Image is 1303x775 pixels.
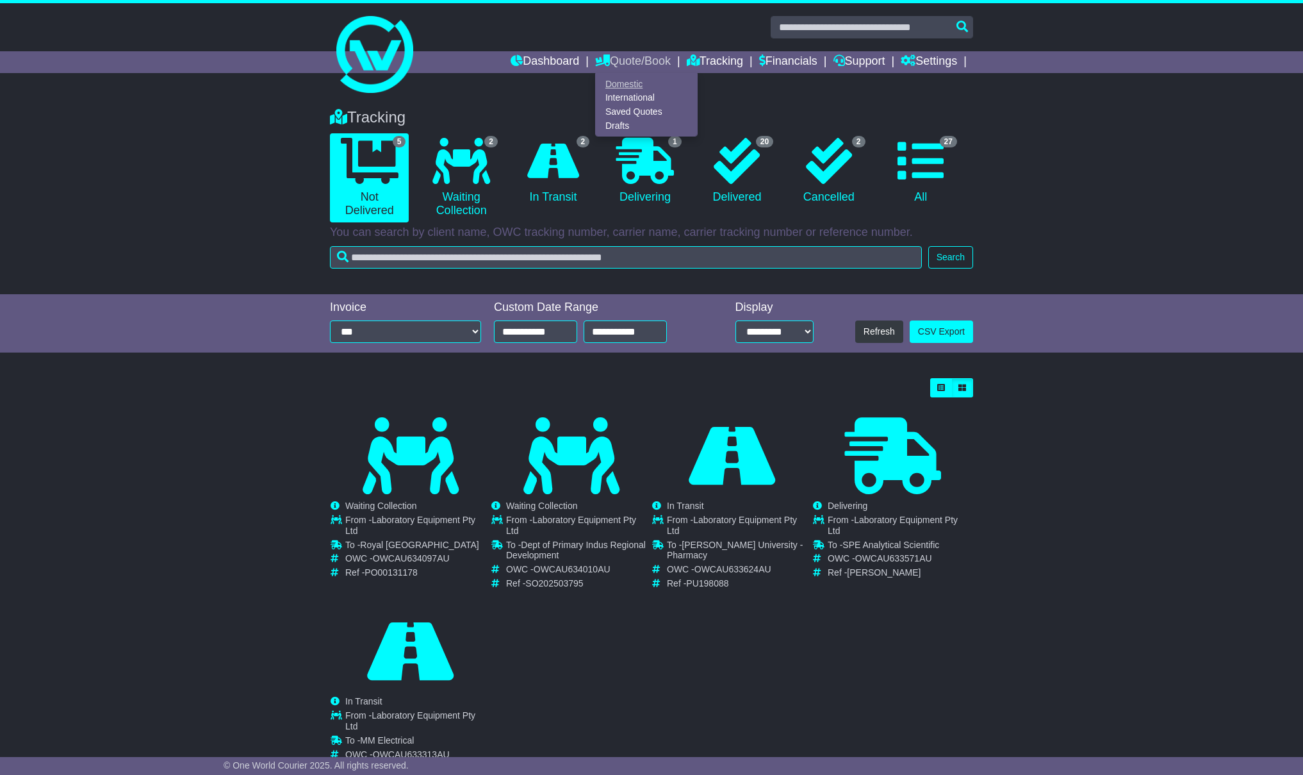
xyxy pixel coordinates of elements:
[928,246,973,269] button: Search
[687,51,743,73] a: Tracking
[345,515,475,536] span: Laboratory Equipment Pty Ltd
[345,696,382,706] span: In Transit
[224,760,409,771] span: © One World Courier 2025. All rights reserved.
[373,553,450,563] span: OWCAU634097AU
[534,564,611,574] span: OWCAU634010AU
[833,51,885,73] a: Support
[881,133,960,209] a: 27 All
[360,540,479,550] span: Royal [GEOGRAPHIC_DATA]
[852,136,865,147] span: 2
[698,133,776,209] a: 20 Delivered
[506,564,651,578] td: OWC -
[506,501,578,511] span: Waiting Collection
[694,564,771,574] span: OWCAU633624AU
[345,553,490,567] td: OWC -
[345,749,490,763] td: OWC -
[577,136,590,147] span: 2
[595,51,671,73] a: Quote/Book
[393,136,406,147] span: 5
[506,540,646,561] span: Dept of Primary Indus Regional Development
[345,515,490,540] td: From -
[595,73,698,137] div: Quote/Book
[828,515,958,536] span: Laboratory Equipment Pty Ltd
[345,567,490,578] td: Ref -
[596,77,697,91] a: Domestic
[667,564,812,578] td: OWC -
[828,515,972,540] td: From -
[596,105,697,119] a: Saved Quotes
[345,735,490,749] td: To -
[686,578,728,588] span: PU198088
[345,710,475,731] span: Laboratory Equipment Pty Ltd
[759,51,817,73] a: Financials
[855,553,932,563] span: OWCAU633571AU
[605,133,684,209] a: 1 Delivering
[511,51,579,73] a: Dashboard
[667,515,797,536] span: Laboratory Equipment Pty Ltd
[668,136,682,147] span: 1
[735,301,814,315] div: Display
[789,133,868,209] a: 2 Cancelled
[847,567,921,578] span: [PERSON_NAME]
[506,515,651,540] td: From -
[330,301,481,315] div: Invoice
[828,501,867,511] span: Delivering
[828,553,972,567] td: OWC -
[525,578,583,588] span: SO202503795
[842,540,939,550] span: SPE Analytical Scientific
[494,301,700,315] div: Custom Date Range
[506,540,651,565] td: To -
[506,578,651,589] td: Ref -
[901,51,957,73] a: Settings
[360,735,414,746] span: MM Electrical
[667,540,803,561] span: [PERSON_NAME] University - Pharmacy
[365,567,418,578] span: PO00131178
[828,567,972,578] td: Ref -
[855,321,903,343] button: Refresh
[514,133,593,209] a: 2 In Transit
[828,540,972,554] td: To -
[940,136,957,147] span: 27
[373,749,450,760] span: OWCAU633313AU
[667,501,704,511] span: In Transit
[667,540,812,565] td: To -
[910,321,973,343] a: CSV Export
[506,515,636,536] span: Laboratory Equipment Pty Ltd
[422,133,500,222] a: 2 Waiting Collection
[324,108,979,127] div: Tracking
[596,91,697,105] a: International
[667,578,812,589] td: Ref -
[756,136,773,147] span: 20
[330,226,973,240] p: You can search by client name, OWC tracking number, carrier name, carrier tracking number or refe...
[667,515,812,540] td: From -
[330,133,409,222] a: 5 Not Delivered
[484,136,498,147] span: 2
[345,540,490,554] td: To -
[596,119,697,133] a: Drafts
[345,710,490,735] td: From -
[345,501,417,511] span: Waiting Collection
